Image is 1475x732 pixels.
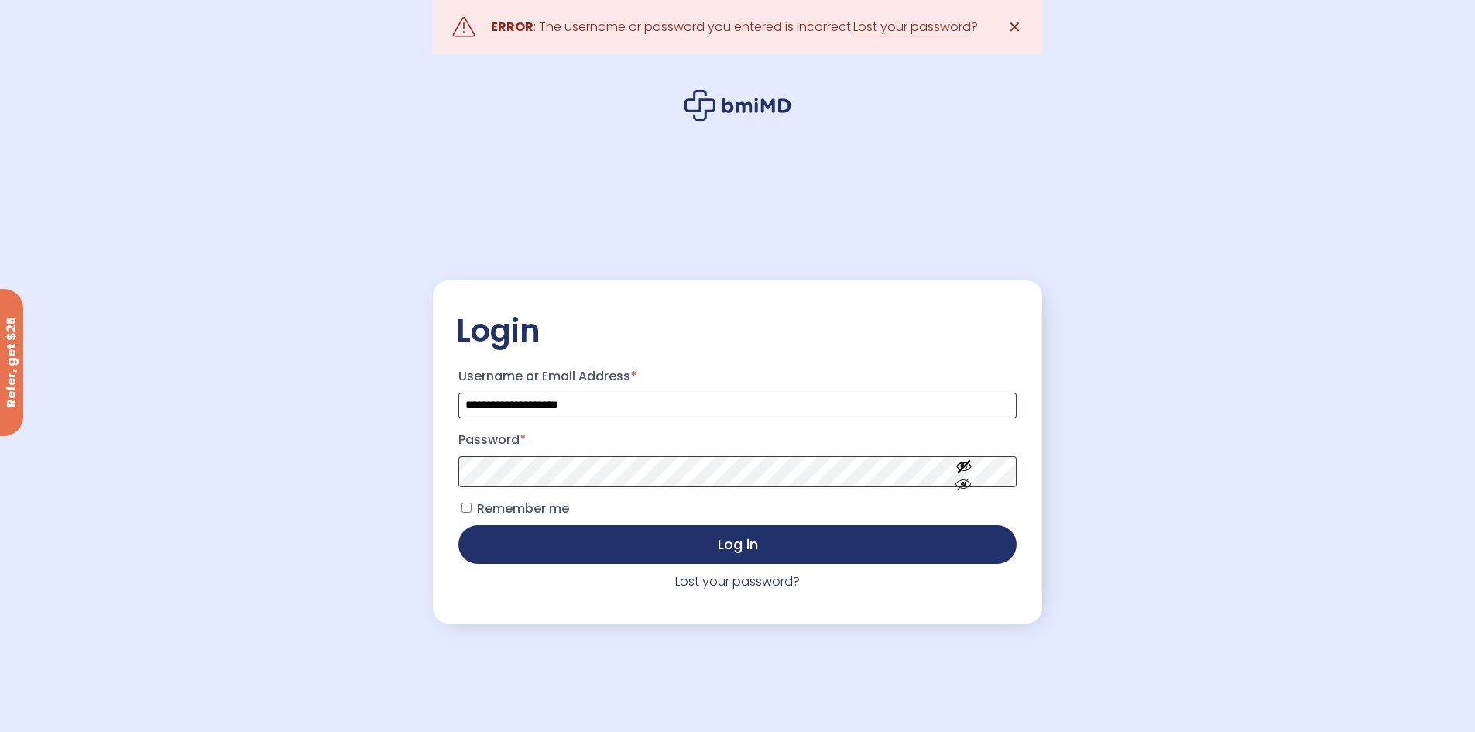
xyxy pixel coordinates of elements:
[675,572,800,590] a: Lost your password?
[477,500,569,517] span: Remember me
[1008,16,1021,38] span: ✕
[491,18,533,36] strong: ERROR
[458,428,1016,452] label: Password
[853,18,971,36] a: Lost your password
[456,311,1018,350] h2: Login
[461,503,472,513] input: Remember me
[1000,12,1031,43] a: ✕
[491,16,978,38] div: : The username or password you entered is incorrect. ?
[921,445,1007,498] button: Show password
[458,364,1016,389] label: Username or Email Address
[458,525,1016,564] button: Log in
